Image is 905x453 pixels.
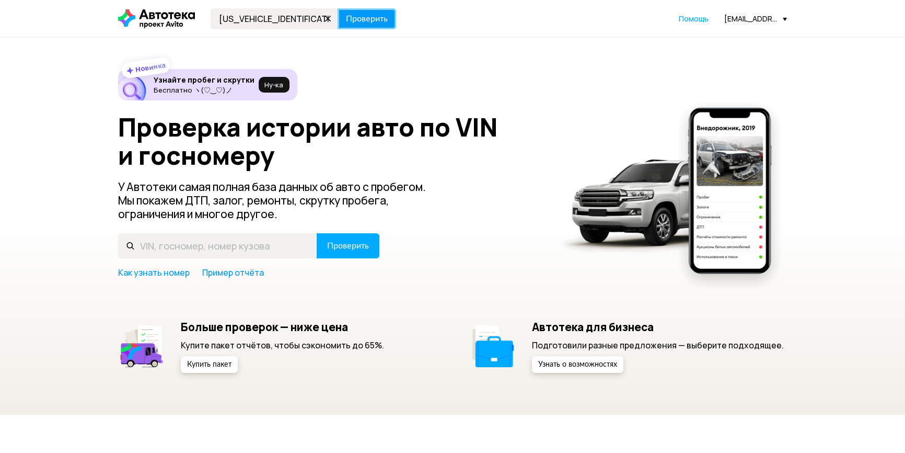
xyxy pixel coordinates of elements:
strong: Новинка [135,60,167,74]
span: Проверить [327,242,369,250]
button: Купить пакет [181,356,238,373]
h6: Узнайте пробег и скрутки [154,75,254,85]
p: Подготовили разные предложения — выберите подходящее. [532,339,784,351]
p: Бесплатно ヽ(♡‿♡)ノ [154,86,254,94]
span: Проверить [346,15,388,23]
a: Помощь [679,14,709,24]
button: Узнать о возможностях [532,356,623,373]
button: Проверить [317,233,379,258]
h5: Больше проверок — ниже цена [181,320,384,334]
h5: Автотека для бизнеса [532,320,784,334]
input: VIN, госномер, номер кузова [118,233,317,258]
span: Узнать о возможностях [538,361,617,368]
p: Купите пакет отчётов, чтобы сэкономить до 65%. [181,339,384,351]
input: VIN, госномер, номер кузова [211,8,338,29]
a: Как узнать номер [118,267,190,278]
span: Ну‑ка [264,81,283,89]
span: Купить пакет [187,361,231,368]
div: [EMAIL_ADDRESS][DOMAIN_NAME] [724,14,787,24]
p: У Автотеки самая полная база данных об авто с пробегом. Мы покажем ДТП, залог, ремонты, скрутку п... [118,180,443,221]
button: Проверить [338,8,396,29]
h1: Проверка истории авто по VIN и госномеру [118,113,543,169]
a: Пример отчёта [202,267,264,278]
